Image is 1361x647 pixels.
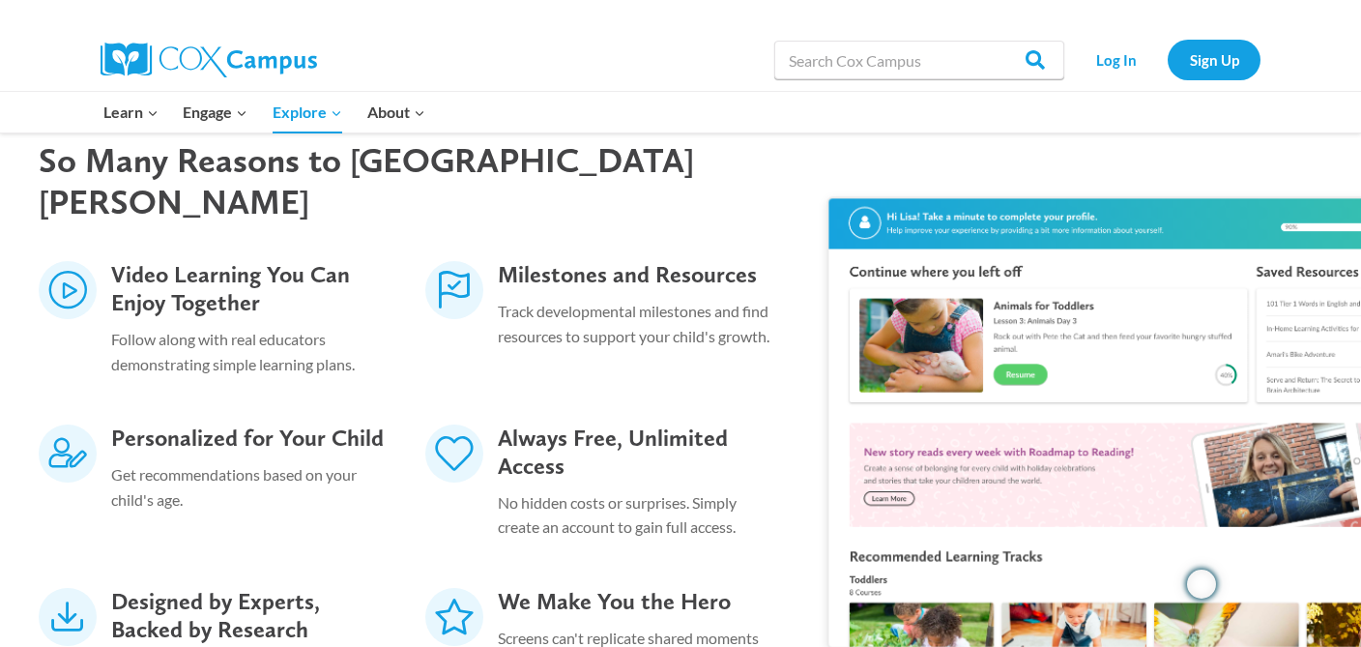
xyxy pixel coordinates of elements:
span: Always Free, Unlimited Access [498,424,728,480]
span: Video Learning You Can Enjoy Together [111,260,350,316]
span: Milestones and Resources [498,260,757,288]
nav: Secondary Navigation [1074,40,1260,79]
nav: Primary Navigation [91,92,437,132]
button: Child menu of Explore [260,92,355,132]
img: Cox Campus [101,43,317,77]
span: So Many Reasons to [GEOGRAPHIC_DATA][PERSON_NAME] [39,139,694,222]
input: Search Cox Campus [774,41,1064,79]
a: Log In [1074,40,1158,79]
span: Designed by Experts, Backed by Research [111,587,320,643]
button: Child menu of Learn [91,92,171,132]
p: Follow along with real educators demonstrating simple learning plans. [111,327,387,386]
button: Child menu of Engage [171,92,261,132]
span: Personalized for Your Child [111,424,384,452]
a: Sign Up [1168,40,1260,79]
p: Track developmental milestones and find resources to support your child's growth. [498,299,773,358]
button: Child menu of About [355,92,438,132]
p: Get recommendations based on your child's age. [111,462,387,521]
p: No hidden costs or surprises. Simply create an account to gain full access. [498,490,773,549]
span: We Make You the Hero [498,587,731,615]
